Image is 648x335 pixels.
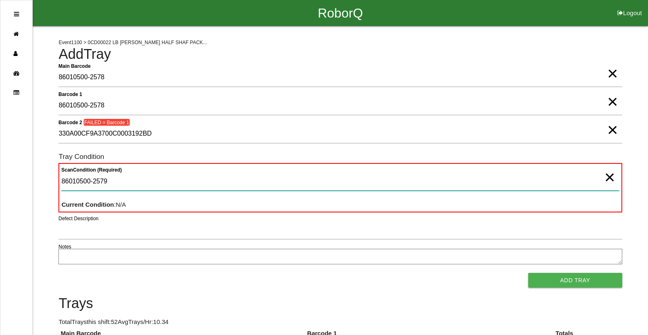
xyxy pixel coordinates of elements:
span: : N/A [61,201,126,208]
span: Clear Input [607,57,618,74]
h6: Tray Condition [58,153,622,161]
span: Clear Input [607,114,618,130]
b: Current Condition [61,201,114,208]
div: Open [14,4,19,24]
span: Event 1100 > 0CD00022 LB [PERSON_NAME] HALF SHAF PACK... [58,40,207,45]
button: Add Tray [528,273,622,288]
label: Notes [58,243,71,250]
b: Scan Condition (Required) [61,167,122,173]
b: Barcode 1 [58,91,82,97]
p: Total Trays this shift: 52 Avg Trays /Hr: 10.34 [58,317,622,327]
h4: Trays [58,296,622,311]
h4: Add Tray [58,47,622,62]
span: Clear Input [604,161,615,177]
input: Required [58,68,622,87]
span: FAILED = Barcode 1 [84,119,130,126]
b: Barcode 2 [58,119,82,125]
b: Main Barcode [58,63,91,69]
label: Defect Description [58,215,99,222]
span: Clear Input [607,85,618,102]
